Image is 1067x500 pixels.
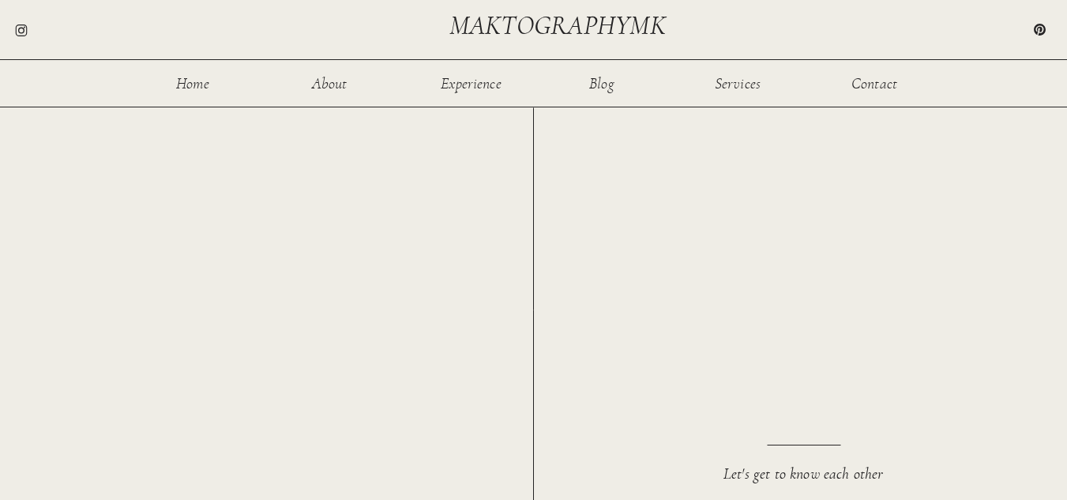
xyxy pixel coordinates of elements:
a: Services [712,76,764,89]
a: About [304,76,355,89]
a: Home [167,76,219,89]
a: Blog [577,76,628,89]
a: Contact [849,76,900,89]
h1: Let's get to know each other [690,466,918,483]
a: Experience [440,76,503,89]
a: maktographymk [449,13,672,39]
